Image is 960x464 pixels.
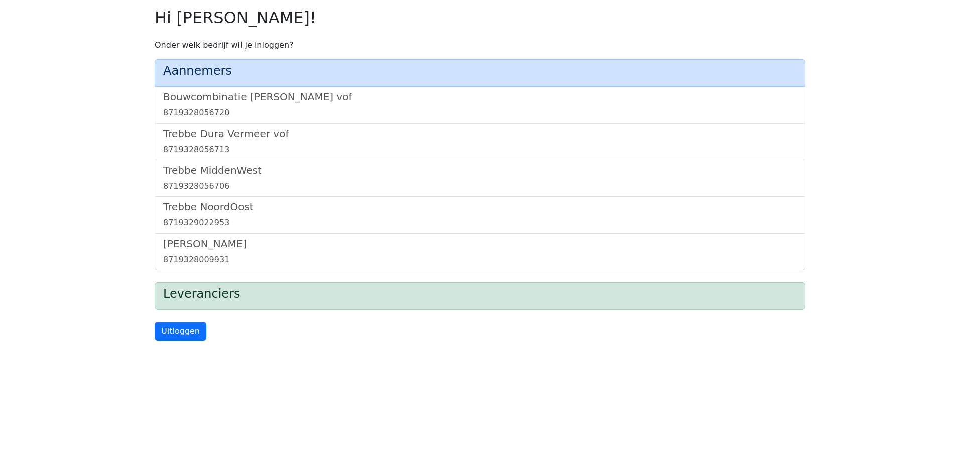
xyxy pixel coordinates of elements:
[163,128,797,156] a: Trebbe Dura Vermeer vof8719328056713
[155,39,805,51] p: Onder welk bedrijf wil je inloggen?
[163,217,797,229] div: 8719329022953
[163,91,797,103] h5: Bouwcombinatie [PERSON_NAME] vof
[163,64,797,78] h4: Aannemers
[163,287,797,301] h4: Leveranciers
[163,107,797,119] div: 8719328056720
[163,254,797,266] div: 8719328009931
[163,164,797,176] h5: Trebbe MiddenWest
[163,238,797,250] h5: [PERSON_NAME]
[163,238,797,266] a: [PERSON_NAME]8719328009931
[163,201,797,213] h5: Trebbe NoordOost
[163,201,797,229] a: Trebbe NoordOost8719329022953
[155,322,206,341] a: Uitloggen
[155,8,805,27] h2: Hi [PERSON_NAME]!
[163,180,797,192] div: 8719328056706
[163,91,797,119] a: Bouwcombinatie [PERSON_NAME] vof8719328056720
[163,144,797,156] div: 8719328056713
[163,128,797,140] h5: Trebbe Dura Vermeer vof
[163,164,797,192] a: Trebbe MiddenWest8719328056706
